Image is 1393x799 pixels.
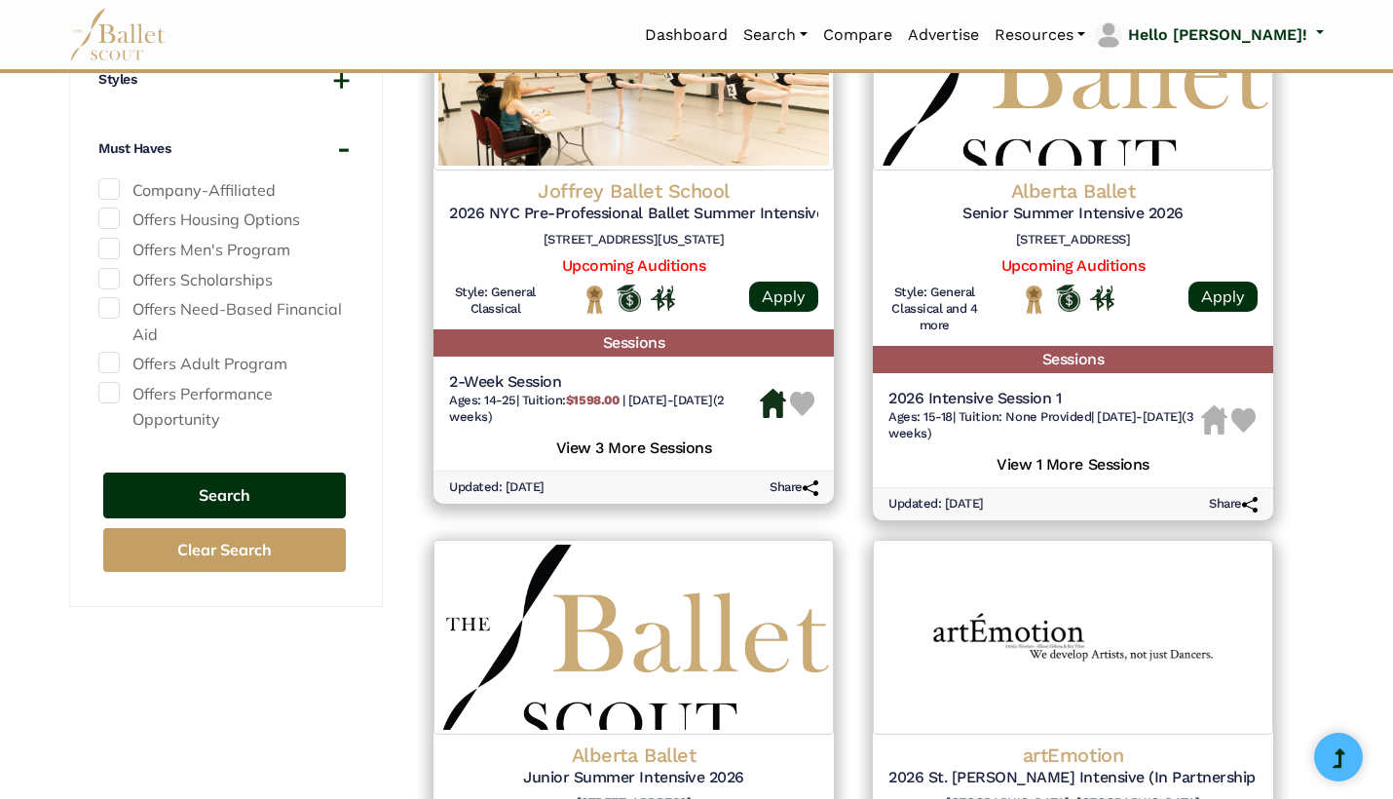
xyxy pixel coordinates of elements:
[1188,282,1258,312] a: Apply
[98,70,136,90] h4: Styles
[888,450,1258,476] h5: View 1 More Sessions
[1022,285,1046,315] img: National
[566,393,619,407] b: $1598.00
[449,204,818,224] h5: 2026 NYC Pre-Professional Ballet Summer Intensive
[98,139,170,159] h4: Must Haves
[449,372,760,393] h5: 2-Week Session
[98,70,351,90] button: Styles
[449,393,760,426] h6: | |
[103,528,346,572] button: Clear Search
[888,204,1258,224] h5: Senior Summer Intensive 2026
[888,409,953,424] span: Ages: 15-18
[888,496,984,513] h6: Updated: [DATE]
[98,208,351,233] label: Offers Housing Options
[735,15,815,56] a: Search
[1128,22,1307,48] p: Hello [PERSON_NAME]!
[987,15,1093,56] a: Resources
[433,540,834,735] img: Logo
[888,768,1258,788] h5: 2026 St. [PERSON_NAME] Intensive (In Partnership with Ballet West)
[1209,496,1258,513] h6: Share
[760,389,786,418] img: Housing Available
[562,256,705,275] a: Upcoming Auditions
[900,15,987,56] a: Advertise
[1093,19,1324,51] a: profile picture Hello [PERSON_NAME]!
[790,392,814,416] img: Heart
[651,285,675,311] img: In Person
[888,178,1258,204] h4: Alberta Ballet
[449,434,818,459] h5: View 3 More Sessions
[1001,256,1145,275] a: Upcoming Auditions
[1095,21,1122,49] img: profile picture
[1056,285,1080,312] img: Offers Scholarship
[98,297,351,347] label: Offers Need-Based Financial Aid
[103,473,346,518] button: Search
[1231,408,1256,433] img: Heart
[449,393,725,424] span: [DATE]-[DATE] (2 weeks)
[449,285,542,318] h6: Style: General Classical
[749,282,818,312] a: Apply
[583,285,607,315] img: National
[873,540,1273,735] img: Logo
[449,768,818,788] h5: Junior Summer Intensive 2026
[98,238,351,263] label: Offers Men's Program
[98,352,351,377] label: Offers Adult Program
[98,268,351,293] label: Offers Scholarships
[888,409,1201,442] h6: | |
[873,346,1273,374] h5: Sessions
[959,409,1091,424] span: Tuition: None Provided
[617,285,641,312] img: Offers Scholarship
[98,382,351,432] label: Offers Performance Opportunity
[98,178,351,204] label: Company-Affiliated
[888,389,1201,409] h5: 2026 Intensive Session 1
[815,15,900,56] a: Compare
[888,742,1258,768] h4: artEmotion
[433,329,834,358] h5: Sessions
[449,742,818,768] h4: Alberta Ballet
[98,139,351,159] button: Must Haves
[449,479,545,496] h6: Updated: [DATE]
[888,409,1193,440] span: [DATE]-[DATE] (3 weeks)
[1201,405,1227,435] img: Housing Unavailable
[449,178,818,204] h4: Joffrey Ballet School
[449,393,516,407] span: Ages: 14-25
[888,232,1258,248] h6: [STREET_ADDRESS]
[522,393,622,407] span: Tuition:
[1090,285,1114,311] img: In Person
[888,285,981,334] h6: Style: General Classical and 4 more
[449,232,818,248] h6: [STREET_ADDRESS][US_STATE]
[637,15,735,56] a: Dashboard
[770,479,818,496] h6: Share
